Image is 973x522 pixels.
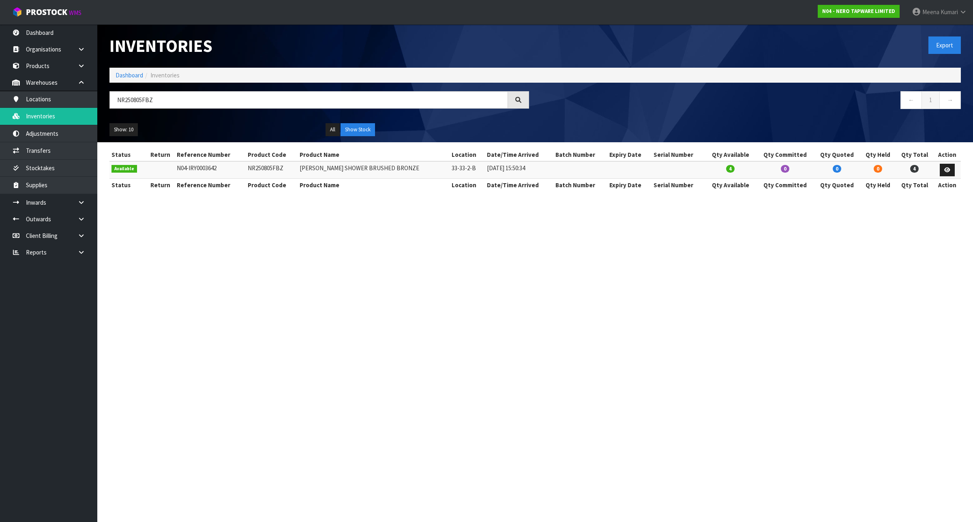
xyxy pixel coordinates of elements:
th: Return [146,179,175,192]
strong: N04 - NERO TAPWARE LIMITED [822,8,895,15]
span: Kumari [941,8,958,16]
th: Action [933,148,961,161]
th: Qty Quoted [814,179,860,192]
button: All [326,123,340,136]
th: Action [933,179,961,192]
th: Date/Time Arrived [485,179,553,192]
th: Qty Total [896,148,933,161]
nav: Page navigation [541,91,961,111]
button: Export [928,36,961,54]
td: N04-IRY0003642 [175,161,245,179]
th: Serial Number [652,148,705,161]
span: 4 [726,165,735,173]
th: Status [109,148,146,161]
a: N04 - NERO TAPWARE LIMITED [818,5,900,18]
th: Date/Time Arrived [485,148,553,161]
th: Qty Total [896,179,933,192]
th: Batch Number [553,179,607,192]
th: Qty Held [860,148,896,161]
a: → [939,91,961,109]
th: Product Name [298,148,449,161]
th: Qty Available [705,148,756,161]
h1: Inventories [109,36,529,56]
th: Serial Number [652,179,705,192]
span: Available [111,165,137,173]
span: 0 [874,165,882,173]
small: WMS [69,9,81,17]
button: Show: 10 [109,123,138,136]
a: 1 [922,91,940,109]
a: Dashboard [116,71,143,79]
img: cube-alt.png [12,7,22,17]
th: Qty Quoted [814,148,860,161]
th: Product Code [246,179,298,192]
th: Qty Available [705,179,756,192]
td: 33-33-2-B [450,161,485,179]
th: Expiry Date [607,148,652,161]
th: Qty Committed [756,148,814,161]
th: Reference Number [175,179,245,192]
th: Status [109,179,146,192]
th: Qty Held [860,179,896,192]
td: [DATE] 15:50:34 [485,161,553,179]
th: Qty Committed [756,179,814,192]
th: Location [450,148,485,161]
button: Show Stock [341,123,375,136]
span: 0 [781,165,789,173]
span: 0 [833,165,841,173]
th: Location [450,179,485,192]
th: Product Name [298,179,449,192]
input: Search inventories [109,91,508,109]
th: Return [146,148,175,161]
th: Reference Number [175,148,245,161]
span: ProStock [26,7,67,17]
td: NR250805FBZ [246,161,298,179]
span: Meena [922,8,939,16]
th: Batch Number [553,148,607,161]
th: Product Code [246,148,298,161]
td: [PERSON_NAME] SHOWER BRUSHED BRONZE [298,161,449,179]
th: Expiry Date [607,179,652,192]
span: Inventories [150,71,180,79]
span: 4 [910,165,919,173]
a: ← [900,91,922,109]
